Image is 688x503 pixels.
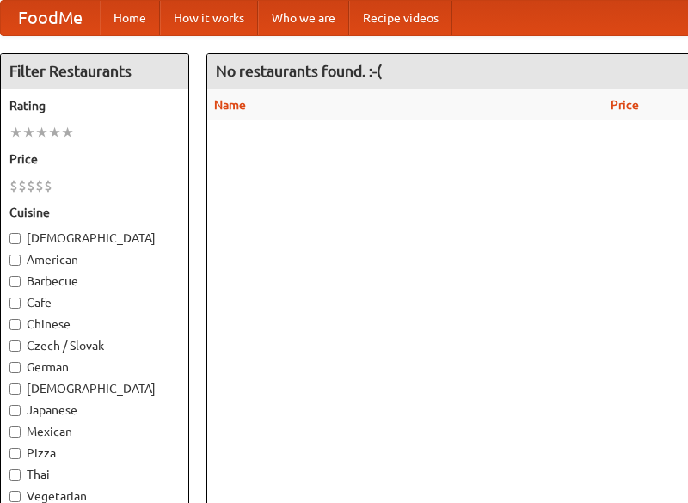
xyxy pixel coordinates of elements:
h5: Rating [9,97,180,114]
input: Czech / Slovak [9,340,21,352]
label: American [9,251,180,268]
a: Recipe videos [349,1,452,35]
label: Pizza [9,445,180,462]
label: Thai [9,466,180,483]
ng-pluralize: No restaurants found. :-( [216,63,382,79]
input: Chinese [9,319,21,330]
a: Home [100,1,160,35]
label: Chinese [9,316,180,333]
a: FoodMe [1,1,100,35]
h5: Price [9,150,180,168]
input: Cafe [9,298,21,309]
input: Vegetarian [9,491,21,502]
label: German [9,359,180,376]
input: Japanese [9,405,21,416]
li: ★ [61,123,74,142]
li: $ [9,176,18,195]
li: $ [18,176,27,195]
h4: Filter Restaurants [1,54,188,89]
label: Barbecue [9,273,180,290]
li: ★ [22,123,35,142]
input: Mexican [9,426,21,438]
a: Who we are [258,1,349,35]
input: American [9,255,21,266]
input: German [9,362,21,373]
li: $ [35,176,44,195]
li: $ [44,176,52,195]
label: [DEMOGRAPHIC_DATA] [9,380,180,397]
li: ★ [35,123,48,142]
input: Thai [9,469,21,481]
li: ★ [9,123,22,142]
a: Price [611,98,639,112]
input: Barbecue [9,276,21,287]
label: [DEMOGRAPHIC_DATA] [9,230,180,247]
li: $ [27,176,35,195]
input: Pizza [9,448,21,459]
label: Cafe [9,294,180,311]
label: Mexican [9,423,180,440]
a: How it works [160,1,258,35]
h5: Cuisine [9,204,180,221]
li: ★ [48,123,61,142]
input: [DEMOGRAPHIC_DATA] [9,383,21,395]
label: Japanese [9,402,180,419]
label: Czech / Slovak [9,337,180,354]
input: [DEMOGRAPHIC_DATA] [9,233,21,244]
a: Name [214,98,246,112]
